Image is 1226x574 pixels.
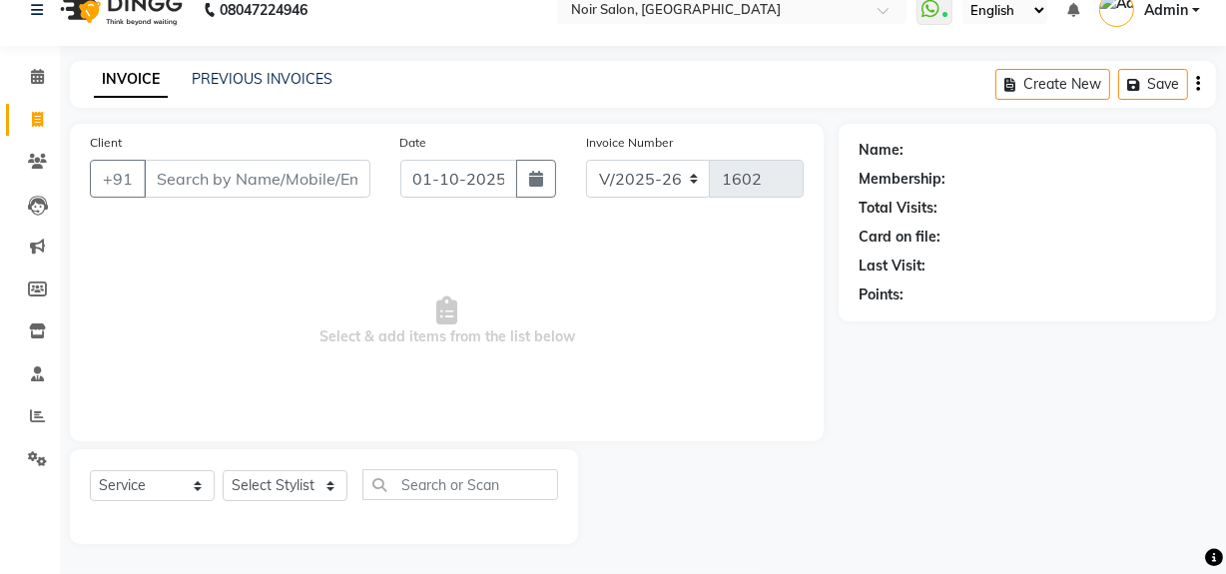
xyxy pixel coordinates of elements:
a: INVOICE [94,62,168,98]
a: PREVIOUS INVOICES [192,70,332,88]
label: Invoice Number [586,134,673,152]
div: Points: [859,285,904,305]
div: Name: [859,140,904,161]
div: Card on file: [859,227,940,248]
input: Search or Scan [362,469,558,500]
div: Total Visits: [859,198,937,219]
button: Save [1118,69,1188,100]
button: Create New [995,69,1110,100]
label: Client [90,134,122,152]
label: Date [400,134,427,152]
input: Search by Name/Mobile/Email/Code [144,160,370,198]
div: Membership: [859,169,945,190]
button: +91 [90,160,146,198]
span: Select & add items from the list below [90,222,804,421]
div: Last Visit: [859,256,925,277]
